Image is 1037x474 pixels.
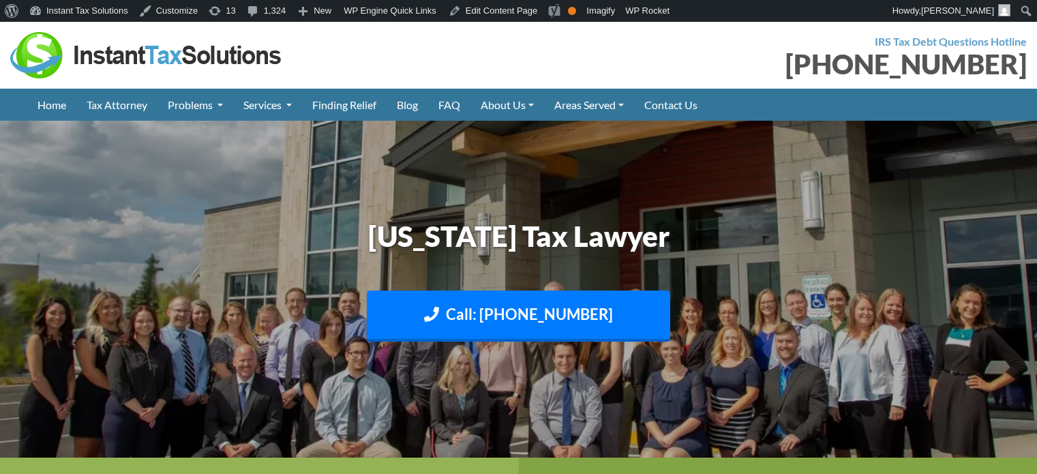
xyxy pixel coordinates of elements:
[233,89,302,121] a: Services
[544,89,634,121] a: Areas Served
[875,35,1027,48] strong: IRS Tax Debt Questions Hotline
[529,50,1027,78] div: [PHONE_NUMBER]
[568,7,576,15] div: OK
[157,89,233,121] a: Problems
[367,291,670,342] a: Call: [PHONE_NUMBER]
[387,89,428,121] a: Blog
[302,89,387,121] a: Finding Relief
[921,5,994,16] span: [PERSON_NAME]
[634,89,708,121] a: Contact Us
[140,216,897,256] h1: [US_STATE] Tax Lawyer
[76,89,157,121] a: Tax Attorney
[428,89,470,121] a: FAQ
[27,89,76,121] a: Home
[10,32,283,78] img: Instant Tax Solutions Logo
[470,89,544,121] a: About Us
[10,47,283,60] a: Instant Tax Solutions Logo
